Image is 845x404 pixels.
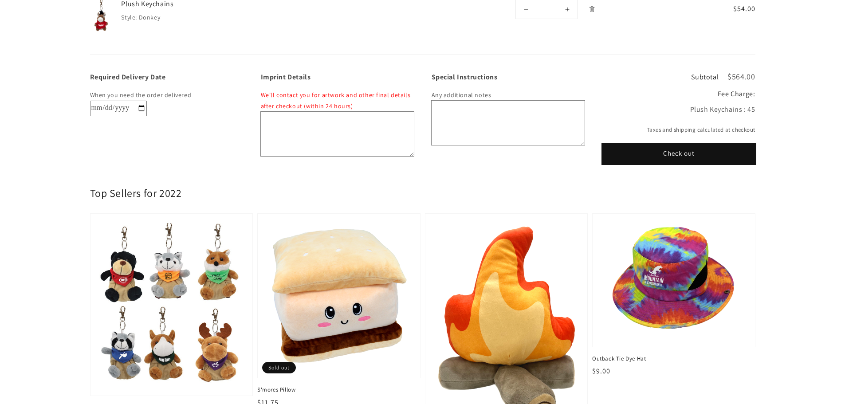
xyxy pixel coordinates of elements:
label: Special Instructions [432,73,585,81]
img: S'mores Pillow [267,223,411,369]
h2: Fee Charge: [602,90,755,99]
label: Required Delivery Date [90,73,243,81]
p: Any additional notes [432,90,585,101]
h3: Subtotal [691,74,719,81]
span: $54.00 [700,4,755,14]
label: Imprint Details [261,73,414,81]
a: Outback Tie Dye Hat Outback Tie Dye Hat $9.00 [592,213,755,377]
div: Plush Keychains : 45 [602,103,755,116]
button: Check out [602,144,755,164]
span: Outback Tie Dye Hat [592,355,755,363]
p: When you need the order delivered [90,90,243,101]
span: $9.00 [592,366,610,376]
small: Taxes and shipping calculated at checkout [602,126,755,134]
p: $564.00 [727,73,755,81]
span: Sold out [262,362,296,373]
dt: Style: [121,13,137,21]
a: Remove Plush Keychains - Donkey [584,1,600,17]
img: Outback Tie Dye Hat [601,223,746,338]
span: S'mores Pillow [257,386,421,394]
img: Clip-On Buddy [99,223,244,387]
dd: Donkey [139,13,161,21]
h2: Top Sellers for 2022 [90,186,182,200]
p: We'll contact you for artwork and other final details after checkout (within 24 hours) [261,90,414,112]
